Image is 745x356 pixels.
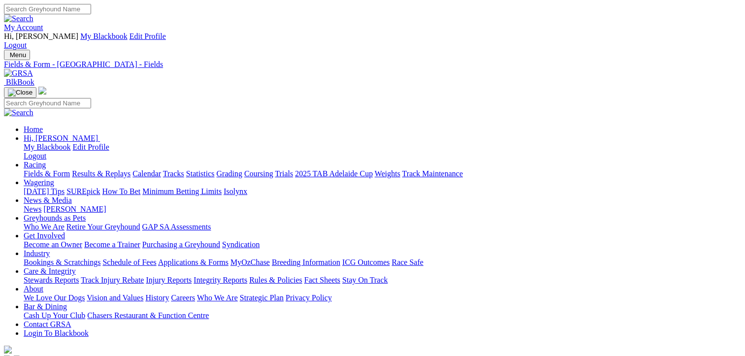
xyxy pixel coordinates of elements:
[24,125,43,133] a: Home
[171,293,195,302] a: Careers
[342,276,388,284] a: Stay On Track
[130,32,166,40] a: Edit Profile
[43,205,106,213] a: [PERSON_NAME]
[24,267,76,275] a: Care & Integrity
[24,187,741,196] div: Wagering
[244,169,273,178] a: Coursing
[230,258,270,266] a: MyOzChase
[4,60,741,69] a: Fields & Form - [GEOGRAPHIC_DATA] - Fields
[24,223,65,231] a: Who We Are
[24,258,100,266] a: Bookings & Scratchings
[132,169,161,178] a: Calendar
[391,258,423,266] a: Race Safe
[24,276,741,285] div: Care & Integrity
[10,51,26,59] span: Menu
[24,311,741,320] div: Bar & Dining
[24,276,79,284] a: Stewards Reports
[24,293,85,302] a: We Love Our Dogs
[24,205,741,214] div: News & Media
[217,169,242,178] a: Grading
[342,258,389,266] a: ICG Outcomes
[24,214,86,222] a: Greyhounds as Pets
[4,41,27,49] a: Logout
[6,78,34,86] span: BlkBook
[4,50,30,60] button: Toggle navigation
[24,249,50,258] a: Industry
[73,143,109,151] a: Edit Profile
[24,311,85,320] a: Cash Up Your Club
[142,240,220,249] a: Purchasing a Greyhound
[24,302,67,311] a: Bar & Dining
[4,69,33,78] img: GRSA
[24,169,741,178] div: Racing
[24,293,741,302] div: About
[163,169,184,178] a: Tracks
[72,169,130,178] a: Results & Replays
[102,258,156,266] a: Schedule of Fees
[80,32,128,40] a: My Blackbook
[4,14,33,23] img: Search
[295,169,373,178] a: 2025 TAB Adelaide Cup
[4,32,78,40] span: Hi, [PERSON_NAME]
[24,258,741,267] div: Industry
[186,169,215,178] a: Statistics
[24,152,46,160] a: Logout
[4,87,36,98] button: Toggle navigation
[4,23,43,32] a: My Account
[158,258,228,266] a: Applications & Forms
[240,293,284,302] a: Strategic Plan
[304,276,340,284] a: Fact Sheets
[249,276,302,284] a: Rules & Policies
[24,134,100,142] a: Hi, [PERSON_NAME]
[66,223,140,231] a: Retire Your Greyhound
[272,258,340,266] a: Breeding Information
[24,231,65,240] a: Get Involved
[24,143,741,161] div: Hi, [PERSON_NAME]
[4,98,91,108] input: Search
[24,169,70,178] a: Fields & Form
[24,285,43,293] a: About
[146,276,192,284] a: Injury Reports
[375,169,400,178] a: Weights
[24,240,82,249] a: Become an Owner
[102,187,141,195] a: How To Bet
[24,196,72,204] a: News & Media
[8,89,32,97] img: Close
[38,87,46,95] img: logo-grsa-white.png
[24,161,46,169] a: Racing
[4,78,34,86] a: BlkBook
[66,187,100,195] a: SUREpick
[224,187,247,195] a: Isolynx
[194,276,247,284] a: Integrity Reports
[24,240,741,249] div: Get Involved
[24,187,65,195] a: [DATE] Tips
[24,329,89,337] a: Login To Blackbook
[197,293,238,302] a: Who We Are
[402,169,463,178] a: Track Maintenance
[24,320,71,328] a: Contact GRSA
[84,240,140,249] a: Become a Trainer
[286,293,332,302] a: Privacy Policy
[275,169,293,178] a: Trials
[4,108,33,117] img: Search
[142,187,222,195] a: Minimum Betting Limits
[4,32,741,50] div: My Account
[24,223,741,231] div: Greyhounds as Pets
[87,311,209,320] a: Chasers Restaurant & Function Centre
[4,4,91,14] input: Search
[24,143,71,151] a: My Blackbook
[87,293,143,302] a: Vision and Values
[24,178,54,187] a: Wagering
[142,223,211,231] a: GAP SA Assessments
[81,276,144,284] a: Track Injury Rebate
[24,134,98,142] span: Hi, [PERSON_NAME]
[145,293,169,302] a: History
[4,346,12,354] img: logo-grsa-white.png
[222,240,259,249] a: Syndication
[24,205,41,213] a: News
